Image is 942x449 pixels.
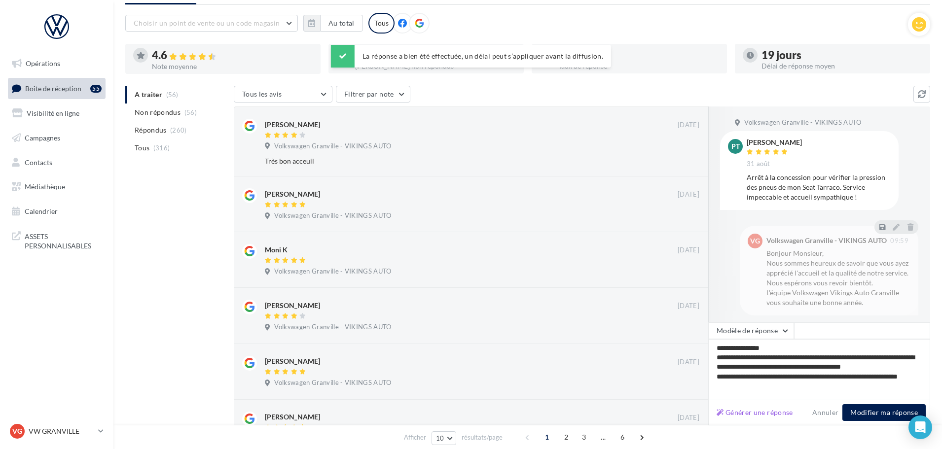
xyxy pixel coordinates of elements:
span: résultats/page [462,433,503,442]
button: 10 [432,431,457,445]
span: Tous [135,143,149,153]
button: Tous les avis [234,86,332,103]
div: Bonjour Monsieur, Nous sommes heureux de savoir que vous ayez apprécié l'accueil et la qualité de... [766,248,910,308]
span: (56) [184,108,197,116]
span: Volkswagen Granville - VIKINGS AUTO [274,323,391,332]
span: 6 [615,429,630,445]
div: Délai de réponse moyen [761,63,922,69]
span: Calendrier [25,207,58,215]
span: (316) [153,144,170,152]
span: Répondus [135,125,167,135]
a: ASSETS PERSONNALISABLES [6,226,108,255]
span: Volkswagen Granville - VIKINGS AUTO [274,267,391,276]
span: VG [750,236,760,246]
div: [PERSON_NAME] [265,356,320,366]
span: [DATE] [678,246,699,255]
div: Moni K [265,245,288,255]
div: Arrêt à la concession pour vérifier la pression des pneus de mon Seat Tarraco. Service impeccable... [747,173,891,202]
span: Choisir un point de vente ou un code magasin [134,19,280,27]
a: Médiathèque [6,176,108,197]
span: [DATE] [678,190,699,199]
span: PT [731,141,740,151]
span: 2 [558,429,574,445]
a: Contacts [6,152,108,173]
div: Très bon acceuil [265,156,635,166]
span: 09:59 [890,238,908,244]
span: Médiathèque [25,182,65,191]
div: [PERSON_NAME] [265,301,320,311]
span: Boîte de réception [25,84,81,92]
span: (260) [170,126,187,134]
span: [DATE] [678,121,699,130]
span: ... [595,429,611,445]
button: Au total [303,15,363,32]
span: ASSETS PERSONNALISABLES [25,230,102,251]
span: Visibilité en ligne [27,109,79,117]
span: [DATE] [678,414,699,422]
div: Taux de réponse [558,63,719,69]
span: Opérations [26,59,60,68]
a: VG VW GRANVILLE [8,422,106,441]
span: Volkswagen Granville - VIKINGS AUTO [274,211,391,220]
div: 55 [90,85,102,93]
span: Volkswagen Granville - VIKINGS AUTO [274,142,391,151]
span: Tous les avis [242,90,282,98]
button: Choisir un point de vente ou un code magasin [125,15,298,32]
a: Campagnes [6,128,108,148]
span: Volkswagen Granville - VIKINGS AUTO [274,379,391,387]
button: Modèle de réponse [708,322,794,339]
button: Annuler [808,407,842,418]
button: Modifier ma réponse [842,404,926,421]
div: [PERSON_NAME] [265,412,320,422]
button: Au total [320,15,363,32]
a: Visibilité en ligne [6,103,108,124]
div: [PERSON_NAME] [265,189,320,199]
div: 83 % [558,50,719,61]
div: Open Intercom Messenger [908,415,932,439]
div: Tous [368,13,395,34]
a: Calendrier [6,201,108,222]
button: Filtrer par note [336,86,410,103]
button: Générer une réponse [713,407,797,418]
span: Contacts [25,158,52,166]
div: [PERSON_NAME] [265,120,320,130]
span: 1 [539,429,555,445]
a: Opérations [6,53,108,74]
div: La réponse a bien été effectuée, un délai peut s’appliquer avant la diffusion. [331,45,611,68]
span: Non répondus [135,107,181,117]
div: 4.6 [152,50,313,61]
a: Boîte de réception55 [6,78,108,99]
div: [PERSON_NAME] [747,139,802,146]
span: Afficher [404,433,426,442]
span: [DATE] [678,302,699,311]
span: Volkswagen Granville - VIKINGS AUTO [744,118,861,127]
span: Campagnes [25,134,60,142]
span: [DATE] [678,358,699,367]
span: 3 [576,429,592,445]
div: Note moyenne [152,63,313,70]
span: 31 août [747,160,770,169]
p: VW GRANVILLE [29,426,94,436]
span: 10 [436,434,444,442]
div: Volkswagen Granville - VIKINGS AUTO [766,237,887,244]
span: VG [12,426,22,436]
div: 19 jours [761,50,922,61]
